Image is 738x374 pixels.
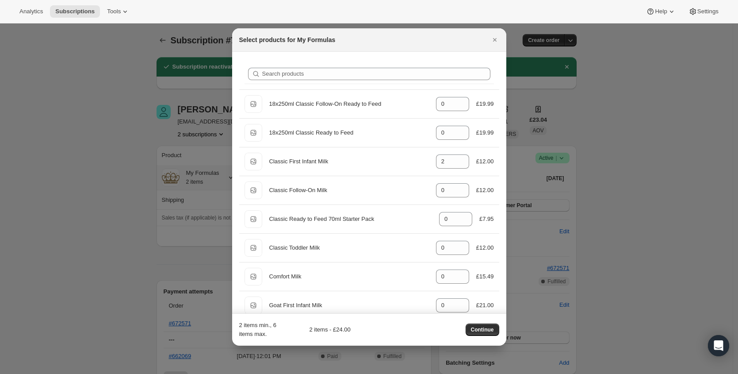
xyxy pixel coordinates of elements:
div: Classic Toddler Milk [269,243,429,252]
span: Continue [471,326,494,333]
span: Subscriptions [55,8,95,15]
div: 18x250ml Classic Ready to Feed [269,128,429,137]
div: £19.99 [476,100,494,108]
h2: Select products for My Formulas [239,35,336,44]
button: Analytics [14,5,48,18]
div: 18x250ml Classic Follow-On Ready to Feed [269,100,429,108]
div: Comfort Milk [269,272,429,281]
input: Search products [262,68,490,80]
div: 2 items - £24.00 [283,325,351,334]
button: Settings [683,5,724,18]
div: £12.00 [476,186,494,195]
button: Subscriptions [50,5,100,18]
div: £19.99 [476,128,494,137]
div: £12.00 [476,157,494,166]
button: Continue [466,324,499,336]
div: Classic Ready to Feed 70ml Starter Pack [269,215,432,224]
div: £21.00 [476,301,494,310]
div: £7.95 [479,215,494,224]
div: Classic Follow-On Milk [269,186,429,195]
button: Tools [102,5,135,18]
div: Open Intercom Messenger [708,335,729,356]
div: £15.49 [476,272,494,281]
span: Settings [697,8,719,15]
div: £12.00 [476,243,494,252]
div: Classic First Infant Milk [269,157,429,166]
button: Close [489,34,501,46]
div: Goat First Infant Milk [269,301,429,310]
span: Help [655,8,667,15]
span: Tools [107,8,121,15]
span: Analytics [19,8,43,15]
div: 2 items min., 6 items max. [239,321,279,339]
button: Help [641,5,681,18]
